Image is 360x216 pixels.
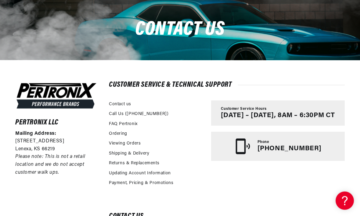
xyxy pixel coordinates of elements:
[15,138,98,146] p: [STREET_ADDRESS]
[221,112,335,120] p: [DATE] – [DATE], 8AM – 6:30PM CT
[135,20,225,40] span: Contact us
[109,121,138,128] a: FAQ Pertronix
[15,120,98,126] h6: Pertronix LLC
[15,146,98,154] p: Lenexa, KS 66219
[15,155,85,175] em: Please note: This is not a retail location and we do not accept customer walk ups.
[109,160,159,167] a: Returns & Replacements
[257,145,322,153] p: [PHONE_NUMBER]
[109,82,345,88] h2: Customer Service & Technical Support
[109,141,141,147] a: Viewing Orders
[15,131,56,136] strong: Mailing Address:
[109,131,127,138] a: Ordering
[109,101,131,108] a: Contact us
[109,180,173,187] a: Payment, Pricing & Promotions
[257,140,269,145] span: Phone
[221,107,267,112] span: Customer Service Hours
[109,111,168,118] a: Call Us ([PHONE_NUMBER])
[109,151,149,157] a: Shipping & Delivery
[109,170,171,177] a: Updating Account Information
[211,132,345,161] a: Phone [PHONE_NUMBER]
